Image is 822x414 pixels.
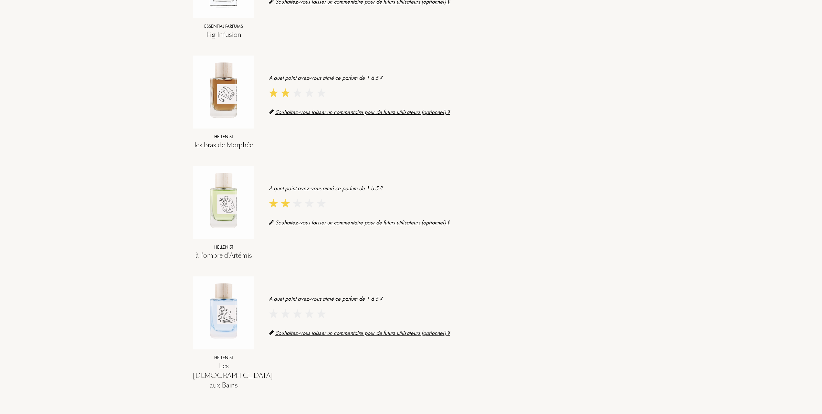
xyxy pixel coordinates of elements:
img: star_full.png [269,88,278,97]
div: Hellenist [193,244,254,251]
div: les bras de Morphée [193,140,254,150]
img: star_full.png [281,199,290,208]
div: Hellenist [193,354,254,361]
img: star_full.png [281,88,290,97]
img: Les Dieux aux Bains Hellenist [193,280,254,341]
div: A quel point avez-vous aimé ce parfum de 1 à 5 ? [269,294,629,303]
div: Souhaitez-vous laisser un commentaire pour de futurs utilisateurs (optionnel) ? [269,218,629,227]
div: Hellenist [193,133,254,140]
div: Souhaitez-vous laisser un commentaire pour de futurs utilisateurs (optionnel) ? [269,108,629,116]
div: Souhaitez-vous laisser un commentaire pour de futurs utilisateurs (optionnel) ? [269,328,629,337]
div: A quel point avez-vous aimé ce parfum de 1 à 5 ? [269,184,629,192]
img: à l'ombre d'Artémis Hellenist [193,169,254,231]
img: star_full.png [269,199,278,208]
img: edit_black.png [269,109,274,114]
img: edit_black.png [269,330,274,335]
div: Essential Parfums [193,23,254,30]
img: edit_black.png [269,220,274,225]
img: les bras de Morphée Hellenist [193,59,254,120]
div: à l'ombre d'Artémis [193,251,254,260]
div: Les [DEMOGRAPHIC_DATA] aux Bains [193,361,254,390]
div: Fig Infusion [193,30,254,39]
div: A quel point avez-vous aimé ce parfum de 1 à 5 ? [269,73,629,82]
